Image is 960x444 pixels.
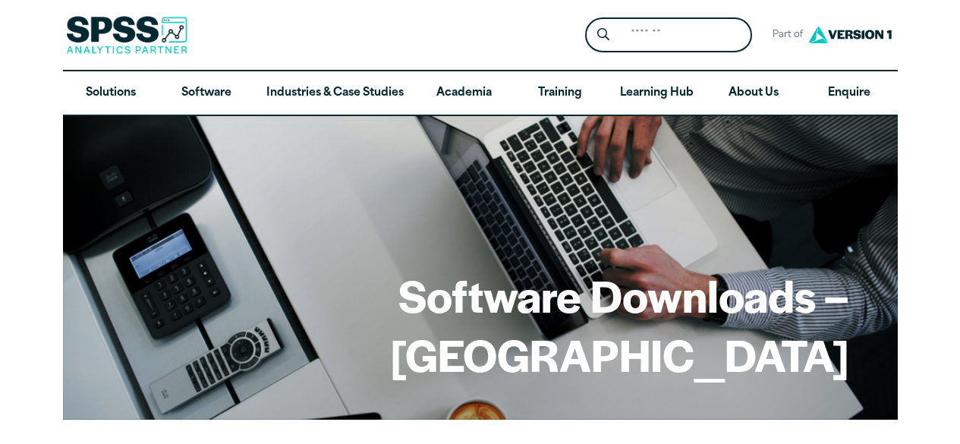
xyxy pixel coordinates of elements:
[585,17,752,53] form: Site Header Search Form
[254,71,416,115] a: Industries & Case Studies
[63,71,159,115] a: Solutions
[112,266,849,383] h1: Software Downloads – [GEOGRAPHIC_DATA]
[706,71,801,115] a: About Us
[66,16,187,54] img: SPSS Analytics Partner
[801,71,897,115] a: Enquire
[511,71,607,115] a: Training
[416,71,511,115] a: Academia
[597,28,609,41] svg: Search magnifying glass icon
[589,21,617,49] button: Search magnifying glass icon
[63,71,898,115] nav: Desktop version of site main menu
[159,71,254,115] a: Software
[804,20,895,49] img: Version1 Logo
[764,24,804,46] span: Part of
[608,71,706,115] a: Learning Hub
